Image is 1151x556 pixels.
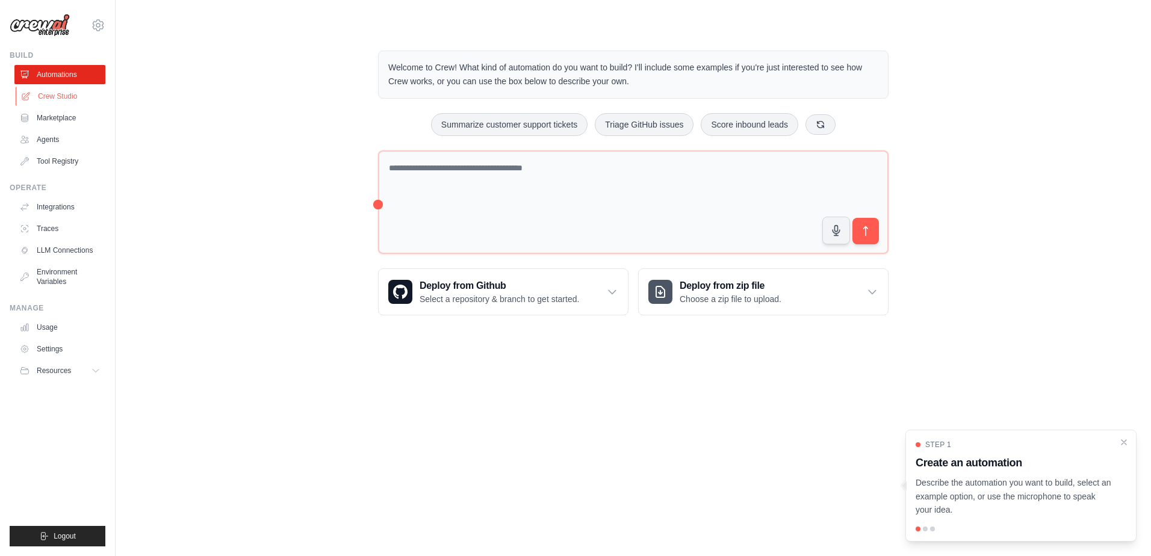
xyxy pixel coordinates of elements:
button: Resources [14,361,105,380]
div: Build [10,51,105,60]
a: Automations [14,65,105,84]
a: Agents [14,130,105,149]
a: Tool Registry [14,152,105,171]
button: Score inbound leads [701,113,798,136]
div: Widget de chat [1091,498,1151,556]
h3: Deploy from zip file [680,279,781,293]
span: Resources [37,366,71,375]
p: Choose a zip file to upload. [680,293,781,305]
p: Select a repository & branch to get started. [420,293,579,305]
button: Logout [10,526,105,546]
a: Settings [14,339,105,359]
a: Environment Variables [14,262,105,291]
button: Close walkthrough [1119,437,1129,447]
a: Traces [14,219,105,238]
a: Integrations [14,197,105,217]
h3: Create an automation [916,454,1112,471]
div: Manage [10,303,105,313]
a: Marketplace [14,108,105,128]
a: Usage [14,318,105,337]
p: Welcome to Crew! What kind of automation do you want to build? I'll include some examples if you'... [388,61,878,88]
div: Operate [10,183,105,193]
a: Crew Studio [16,87,107,106]
span: Logout [54,531,76,541]
img: Logo [10,14,70,37]
p: Describe the automation you want to build, select an example option, or use the microphone to spe... [916,476,1112,517]
h3: Deploy from Github [420,279,579,293]
button: Summarize customer support tickets [431,113,588,136]
iframe: Chat Widget [1091,498,1151,556]
span: Step 1 [925,440,951,449]
a: LLM Connections [14,241,105,260]
button: Triage GitHub issues [595,113,693,136]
